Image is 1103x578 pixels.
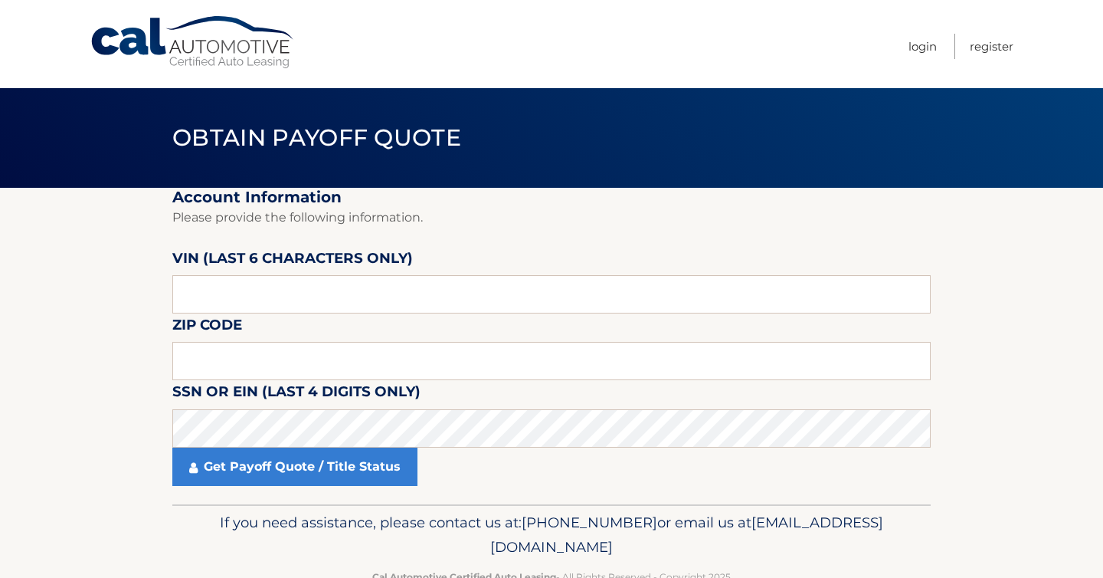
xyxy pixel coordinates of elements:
label: SSN or EIN (last 4 digits only) [172,380,421,409]
h2: Account Information [172,188,931,207]
a: Cal Automotive [90,15,296,70]
a: Login [908,34,937,59]
a: Register [970,34,1013,59]
p: Please provide the following information. [172,207,931,228]
label: VIN (last 6 characters only) [172,247,413,275]
label: Zip Code [172,314,242,342]
p: If you need assistance, please contact us at: or email us at [182,511,921,560]
span: Obtain Payoff Quote [172,123,461,152]
span: [PHONE_NUMBER] [522,514,657,531]
a: Get Payoff Quote / Title Status [172,448,417,486]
